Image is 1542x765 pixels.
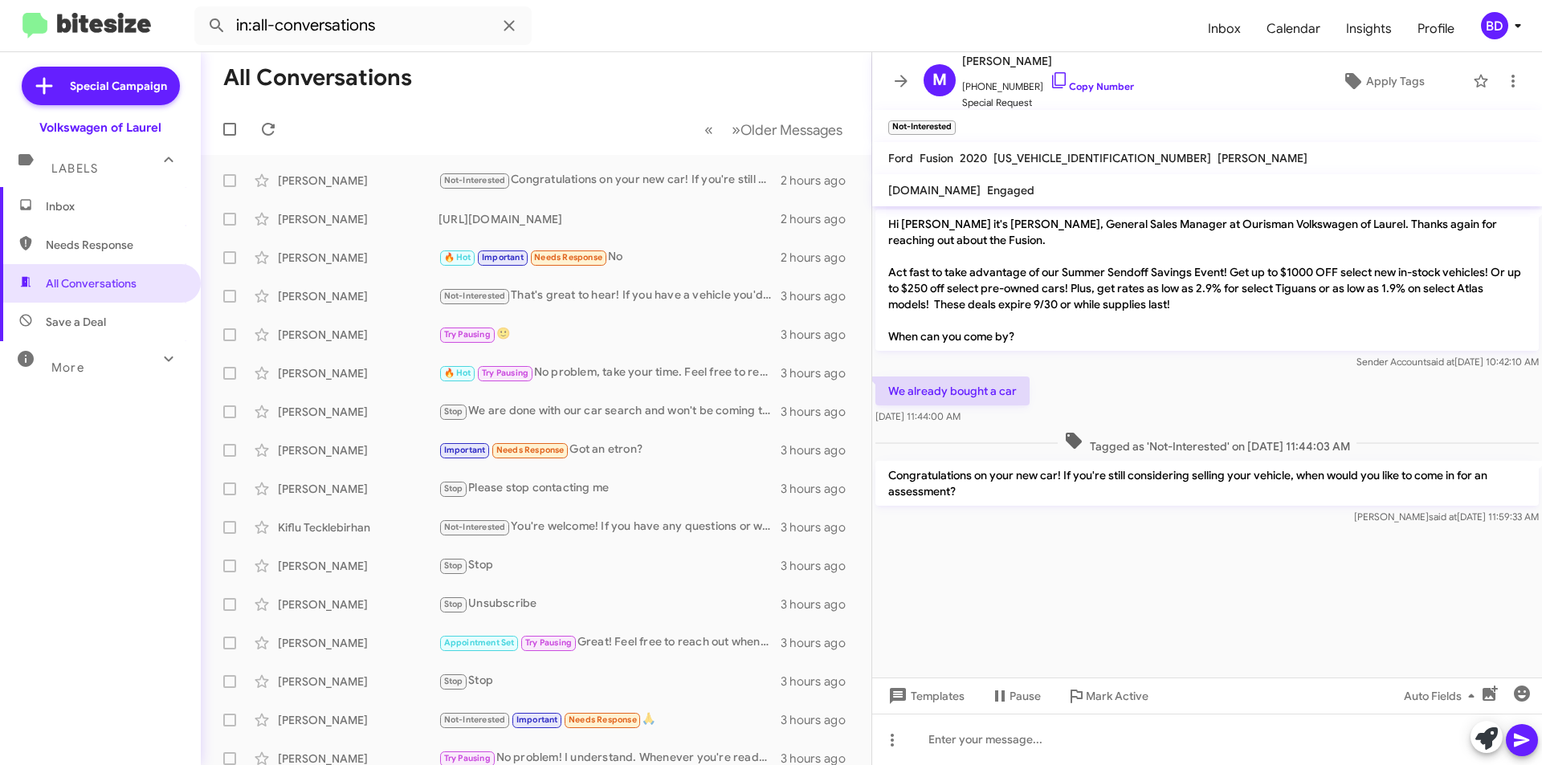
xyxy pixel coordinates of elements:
div: Stop [439,556,781,575]
span: Try Pausing [482,368,528,378]
button: Auto Fields [1391,682,1494,710]
div: [PERSON_NAME] [278,712,439,728]
a: Inbox [1195,6,1254,52]
div: [PERSON_NAME] [278,250,439,266]
div: [URL][DOMAIN_NAME] [439,211,781,227]
div: [PERSON_NAME] [278,327,439,343]
div: [PERSON_NAME] [278,211,439,227]
div: 3 hours ago [781,442,859,458]
span: Stop [444,560,463,571]
button: BD [1467,12,1524,39]
span: Stop [444,483,463,494]
span: Ford [888,151,913,165]
span: Stop [444,676,463,686]
div: [PERSON_NAME] [278,673,439,690]
span: Stop [444,406,463,417]
span: Try Pausing [444,753,491,763]
span: Mark Active [1086,682,1148,710]
span: More [51,360,84,375]
a: Calendar [1254,6,1333,52]
span: » [732,120,740,140]
h1: All Conversations [223,65,412,91]
span: said at [1429,511,1457,523]
a: Special Campaign [22,67,180,105]
div: 3 hours ago [781,558,859,574]
span: Inbox [46,198,182,214]
div: 3 hours ago [781,327,859,343]
div: 🙏 [439,710,781,729]
span: [PERSON_NAME] [DATE] 11:59:33 AM [1354,511,1539,523]
div: 3 hours ago [781,519,859,535]
span: said at [1426,356,1454,368]
span: Not-Interested [444,714,506,725]
span: Fusion [920,151,953,165]
div: 3 hours ago [781,635,859,651]
span: Pause [1010,682,1041,710]
div: Please stop contacting me [439,479,781,498]
div: Congratulations on your new car! If you're still considering selling your vehicle, when would you... [439,171,781,189]
p: Hi [PERSON_NAME] it's [PERSON_NAME], General Sales Manager at Ourisman Volkswagen of Laurel. Than... [875,210,1539,351]
span: [DATE] 11:44:00 AM [875,410,961,422]
div: [PERSON_NAME] [278,442,439,458]
div: 3 hours ago [781,596,859,612]
div: Volkswagen of Laurel [39,120,161,136]
span: [PERSON_NAME] [1218,151,1307,165]
span: Labels [51,161,98,176]
div: 3 hours ago [781,288,859,304]
span: Needs Response [569,714,637,725]
div: [PERSON_NAME] [278,558,439,574]
button: Next [722,113,852,146]
div: 2 hours ago [781,173,859,189]
div: [PERSON_NAME] [278,404,439,420]
div: [PERSON_NAME] [278,173,439,189]
div: Unsubscribe [439,595,781,613]
span: Apply Tags [1366,67,1425,96]
button: Pause [977,682,1054,710]
span: Not-Interested [444,291,506,301]
div: 🙂 [439,325,781,344]
div: [PERSON_NAME] [278,635,439,651]
div: 3 hours ago [781,365,859,381]
div: 2 hours ago [781,250,859,266]
span: Important [444,445,486,455]
span: [PHONE_NUMBER] [962,71,1134,95]
a: Profile [1405,6,1467,52]
span: Needs Response [496,445,565,455]
button: Apply Tags [1300,67,1465,96]
span: Tagged as 'Not-Interested' on [DATE] 11:44:03 AM [1058,431,1356,454]
div: 3 hours ago [781,673,859,690]
div: [PERSON_NAME] [278,596,439,612]
span: Try Pausing [444,329,491,340]
span: Engaged [987,183,1034,197]
span: [DOMAIN_NAME] [888,183,981,197]
span: Stop [444,599,463,609]
div: No problem, take your time. Feel free to reach out whenever you're ready to discuss your vehicle.... [439,364,781,382]
span: Try Pausing [525,637,572,648]
span: « [704,120,713,140]
div: No [439,248,781,267]
div: BD [1481,12,1508,39]
span: Important [482,252,524,262]
div: We are done with our car search and won't be coming to see more cars. Take us off your list. Thanks. [439,402,781,421]
span: Needs Response [534,252,602,262]
span: Important [516,714,558,725]
span: Older Messages [740,121,842,139]
span: Not-Interested [444,522,506,532]
div: [PERSON_NAME] [278,288,439,304]
div: 3 hours ago [781,404,859,420]
a: Copy Number [1050,80,1134,92]
span: Not-Interested [444,175,506,185]
div: Kiflu Tecklebirhan [278,519,439,535]
div: 3 hours ago [781,481,859,497]
span: Needs Response [46,237,182,253]
a: Insights [1333,6,1405,52]
span: All Conversations [46,275,137,291]
span: Special Campaign [70,78,167,94]
span: Save a Deal [46,314,106,330]
nav: Page navigation example [696,113,852,146]
span: Auto Fields [1404,682,1481,710]
div: You're welcome! If you have any questions or want to schedule a visit to discuss further, feel fr... [439,518,781,536]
